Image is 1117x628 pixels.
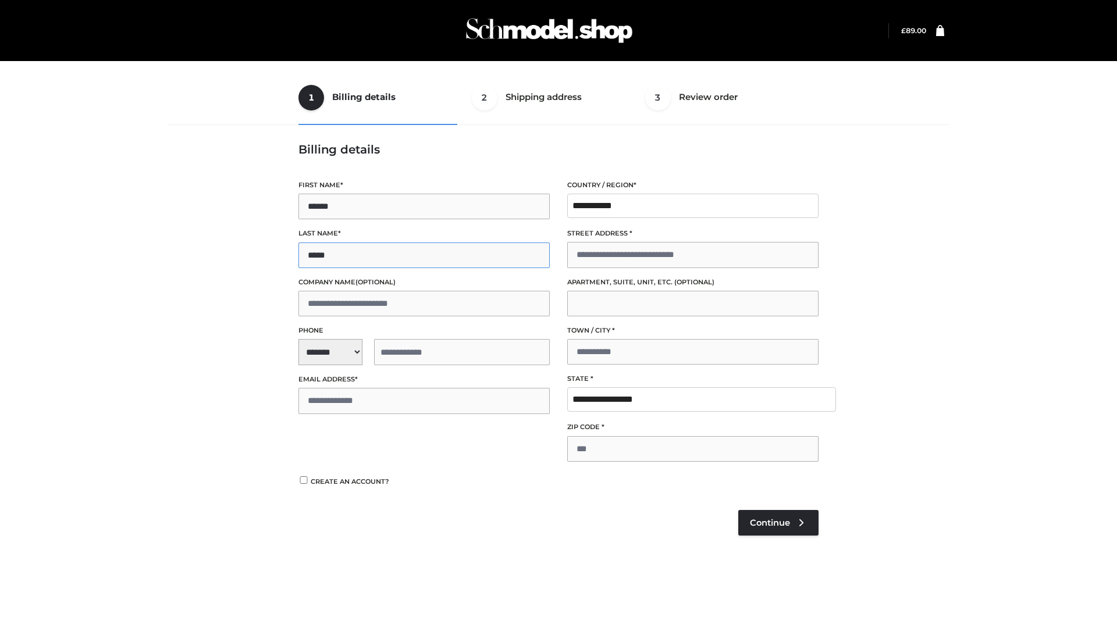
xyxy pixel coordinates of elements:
span: Continue [750,518,790,528]
label: Street address [567,228,819,239]
input: Create an account? [298,476,309,484]
a: Continue [738,510,819,536]
img: Schmodel Admin 964 [462,8,636,53]
span: (optional) [674,278,714,286]
label: Phone [298,325,550,336]
label: First name [298,180,550,191]
label: Apartment, suite, unit, etc. [567,277,819,288]
span: £ [901,26,906,35]
label: Last name [298,228,550,239]
label: Email address [298,374,550,385]
h3: Billing details [298,142,819,156]
a: £89.00 [901,26,926,35]
label: Town / City [567,325,819,336]
span: Create an account? [311,477,389,486]
label: Company name [298,277,550,288]
label: State [567,373,819,384]
label: Country / Region [567,180,819,191]
bdi: 89.00 [901,26,926,35]
label: ZIP Code [567,422,819,433]
span: (optional) [355,278,396,286]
